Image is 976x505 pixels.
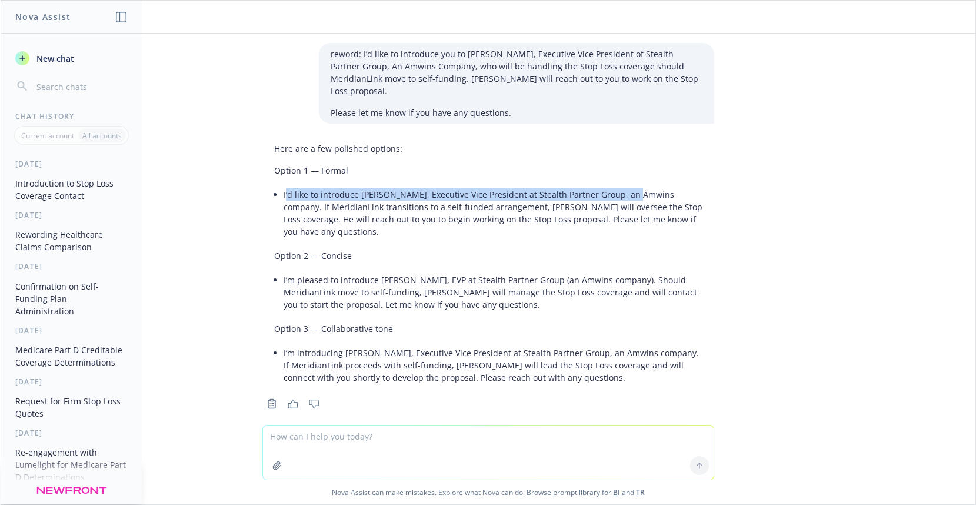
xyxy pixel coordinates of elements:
[331,48,702,97] p: reword: I’d like to introduce you to [PERSON_NAME], Executive Vice President of Stealth Partner G...
[1,491,142,501] div: More than a week ago
[284,186,702,240] li: I’d like to introduce [PERSON_NAME], Executive Vice President at Stealth Partner Group, an Amwins...
[267,398,277,409] svg: Copy to clipboard
[613,487,620,497] a: BI
[34,52,74,65] span: New chat
[305,396,324,412] button: Thumbs down
[1,377,142,387] div: [DATE]
[284,271,702,313] li: I’m pleased to introduce [PERSON_NAME], EVP at Stealth Partner Group (an Amwins company). Should ...
[636,487,645,497] a: TR
[11,174,132,205] button: Introduction to Stop Loss Coverage Contact
[1,428,142,438] div: [DATE]
[1,261,142,271] div: [DATE]
[274,142,702,155] p: Here are a few polished options:
[15,11,71,23] h1: Nova Assist
[11,48,132,69] button: New chat
[284,344,702,386] li: I’m introducing [PERSON_NAME], Executive Vice President at Stealth Partner Group, an Amwins compa...
[11,391,132,423] button: Request for Firm Stop Loss Quotes
[11,277,132,321] button: Confirmation on Self-Funding Plan Administration
[5,480,971,504] span: Nova Assist can make mistakes. Explore what Nova can do: Browse prompt library for and
[11,225,132,257] button: Rewording Healthcare Claims Comparison
[274,164,702,177] p: Option 1 — Formal
[1,111,142,121] div: Chat History
[331,107,702,119] p: Please let me know if you have any questions.
[1,325,142,335] div: [DATE]
[1,159,142,169] div: [DATE]
[1,210,142,220] div: [DATE]
[274,250,702,262] p: Option 2 — Concise
[11,340,132,372] button: Medicare Part D Creditable Coverage Determinations
[21,131,74,141] p: Current account
[11,443,132,487] button: Re-engagement with Lumelight for Medicare Part D Determinations
[34,78,128,95] input: Search chats
[274,323,702,335] p: Option 3 — Collaborative tone
[82,131,122,141] p: All accounts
